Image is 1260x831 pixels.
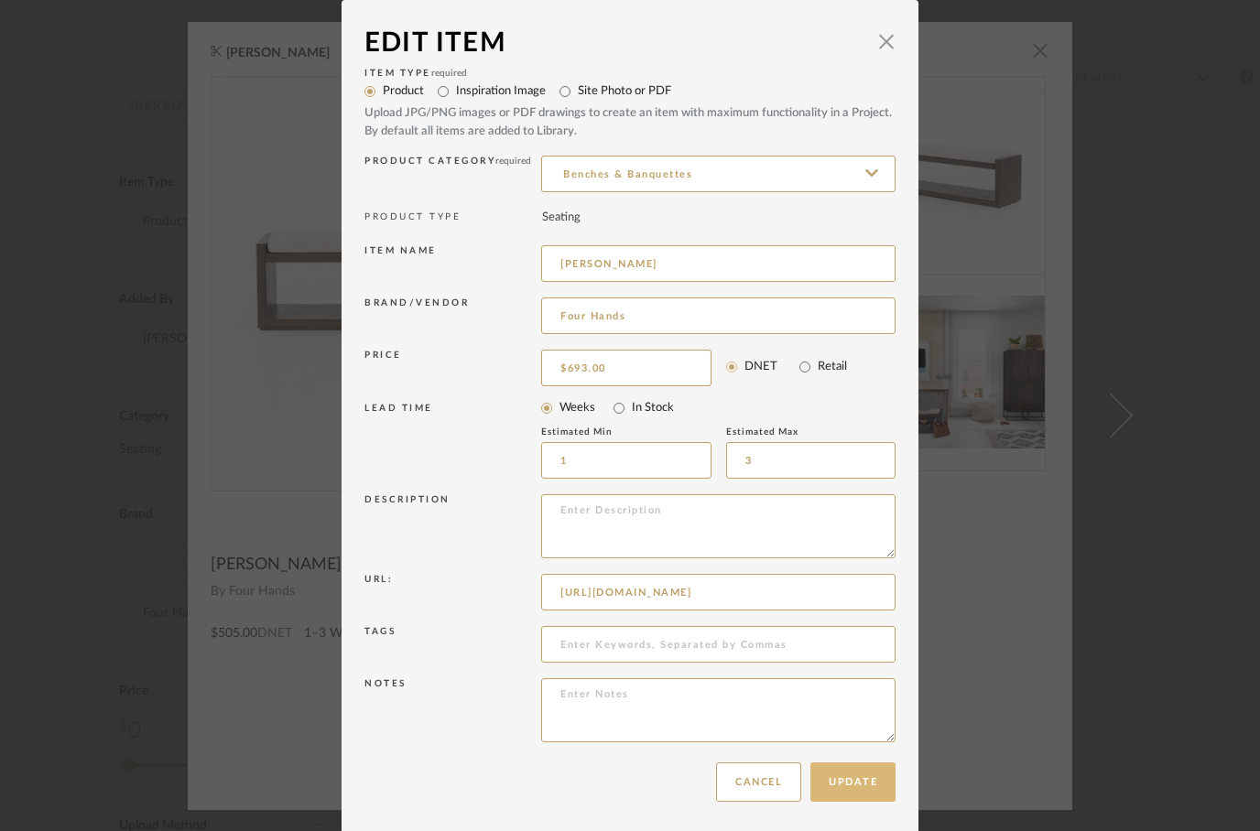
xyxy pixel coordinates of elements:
[364,574,541,611] div: Url:
[578,82,671,101] label: Site Photo or PDF
[364,79,896,140] mat-radio-group: Select item type
[818,358,847,376] label: Retail
[495,156,531,166] span: required
[364,626,541,664] div: Tags
[541,395,896,421] mat-radio-group: Select item type
[810,762,896,802] button: Update
[364,297,541,335] div: Brand/Vendor
[559,399,595,417] label: Weeks
[541,156,896,192] input: Type a category to search and select
[364,350,541,381] div: Price
[541,442,711,479] input: Estimated Min
[541,574,896,610] input: Enter URL
[431,69,467,78] span: required
[364,23,868,63] div: Edit Item
[542,209,581,227] div: Seating
[632,399,674,417] label: In Stock
[364,403,541,480] div: LEAD TIME
[364,245,541,283] div: Item name
[364,156,541,193] div: Product Category
[456,82,546,101] label: Inspiration Image
[383,82,424,101] label: Product
[364,104,896,140] div: Upload JPG/PNG images or PDF drawings to create an item with maximum functionality in a Project. ...
[726,426,854,437] div: Estimated Max
[541,626,896,663] input: Enter Keywords, Separated by Commas
[744,358,777,376] label: DNET
[541,245,896,282] input: Enter Name
[726,354,896,380] mat-radio-group: Select price type
[868,23,905,59] button: Close
[364,678,541,743] div: Notes
[541,426,669,437] div: Estimated Min
[716,762,801,802] button: Cancel
[364,68,896,79] div: Item Type
[364,203,542,232] div: PRODUCT TYPE
[541,297,896,334] input: Unknown
[541,350,711,386] input: Enter DNET Price
[364,494,541,559] div: Description
[726,442,896,479] input: Estimated Max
